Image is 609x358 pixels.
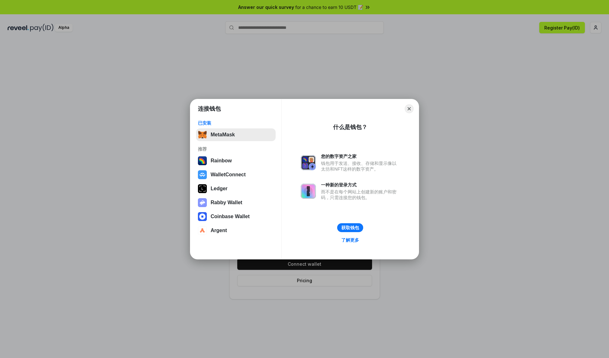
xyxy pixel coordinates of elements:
[321,160,400,172] div: 钱包用于发送、接收、存储和显示像以太坊和NFT这样的数字资产。
[198,120,274,126] div: 已安装
[341,225,359,231] div: 获取钱包
[211,214,250,219] div: Coinbase Wallet
[301,155,316,170] img: svg+xml,%3Csvg%20xmlns%3D%22http%3A%2F%2Fwww.w3.org%2F2000%2Fsvg%22%20fill%3D%22none%22%20viewBox...
[198,184,207,193] img: svg+xml,%3Csvg%20xmlns%3D%22http%3A%2F%2Fwww.w3.org%2F2000%2Fsvg%22%20width%3D%2228%22%20height%3...
[198,198,207,207] img: svg+xml,%3Csvg%20xmlns%3D%22http%3A%2F%2Fwww.w3.org%2F2000%2Fsvg%22%20fill%3D%22none%22%20viewBox...
[211,158,232,164] div: Rainbow
[341,237,359,243] div: 了解更多
[321,182,400,188] div: 一种新的登录方式
[196,182,276,195] button: Ledger
[211,132,235,138] div: MetaMask
[196,154,276,167] button: Rainbow
[196,168,276,181] button: WalletConnect
[196,196,276,209] button: Rabby Wallet
[198,226,207,235] img: svg+xml,%3Csvg%20width%3D%2228%22%20height%3D%2228%22%20viewBox%3D%220%200%2028%2028%22%20fill%3D...
[211,228,227,233] div: Argent
[337,223,363,232] button: 获取钱包
[198,130,207,139] img: svg+xml,%3Csvg%20fill%3D%22none%22%20height%3D%2233%22%20viewBox%3D%220%200%2035%2033%22%20width%...
[333,123,367,131] div: 什么是钱包？
[198,105,221,113] h1: 连接钱包
[301,184,316,199] img: svg+xml,%3Csvg%20xmlns%3D%22http%3A%2F%2Fwww.w3.org%2F2000%2Fsvg%22%20fill%3D%22none%22%20viewBox...
[198,170,207,179] img: svg+xml,%3Csvg%20width%3D%2228%22%20height%3D%2228%22%20viewBox%3D%220%200%2028%2028%22%20fill%3D...
[321,153,400,159] div: 您的数字资产之家
[211,186,227,192] div: Ledger
[405,104,414,113] button: Close
[198,146,274,152] div: 推荐
[196,128,276,141] button: MetaMask
[196,224,276,237] button: Argent
[321,189,400,200] div: 而不是在每个网站上创建新的账户和密码，只需连接您的钱包。
[211,172,246,178] div: WalletConnect
[211,200,242,205] div: Rabby Wallet
[337,236,363,244] a: 了解更多
[198,212,207,221] img: svg+xml,%3Csvg%20width%3D%2228%22%20height%3D%2228%22%20viewBox%3D%220%200%2028%2028%22%20fill%3D...
[198,156,207,165] img: svg+xml,%3Csvg%20width%3D%22120%22%20height%3D%22120%22%20viewBox%3D%220%200%20120%20120%22%20fil...
[196,210,276,223] button: Coinbase Wallet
